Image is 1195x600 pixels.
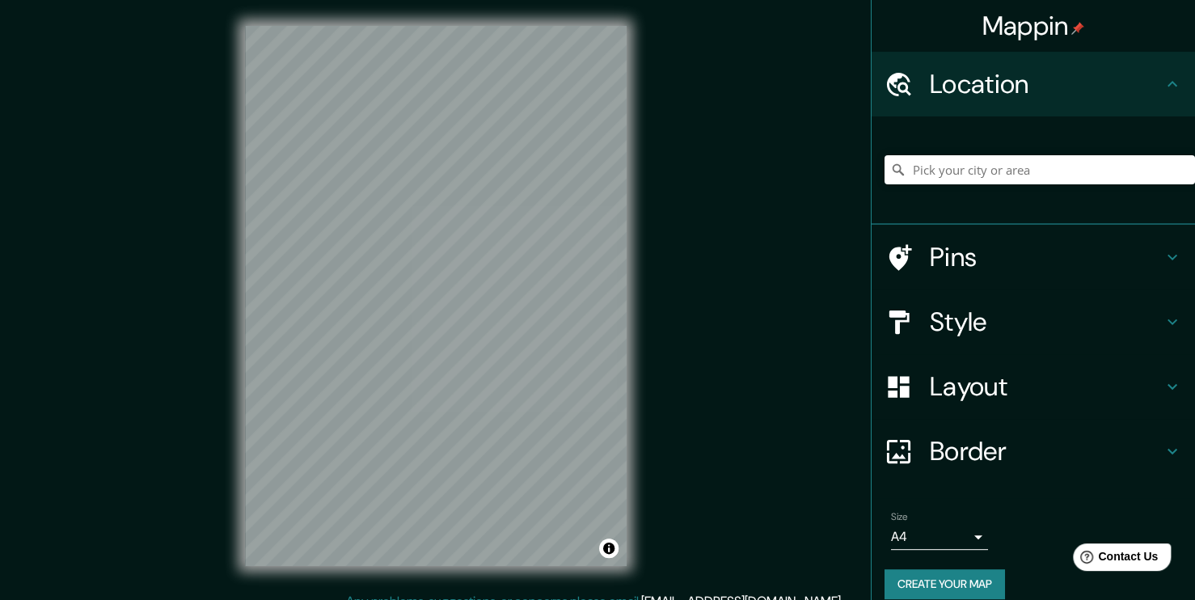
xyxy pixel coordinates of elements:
[872,225,1195,289] div: Pins
[1051,537,1177,582] iframe: Help widget launcher
[599,539,619,558] button: Toggle attribution
[872,289,1195,354] div: Style
[930,241,1163,273] h4: Pins
[930,68,1163,100] h4: Location
[930,370,1163,403] h4: Layout
[930,306,1163,338] h4: Style
[885,155,1195,184] input: Pick your city or area
[891,510,908,524] label: Size
[872,52,1195,116] div: Location
[872,354,1195,419] div: Layout
[982,10,1085,42] h4: Mappin
[245,26,627,566] canvas: Map
[1071,22,1084,35] img: pin-icon.png
[891,524,988,550] div: A4
[872,419,1195,484] div: Border
[930,435,1163,467] h4: Border
[885,569,1005,599] button: Create your map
